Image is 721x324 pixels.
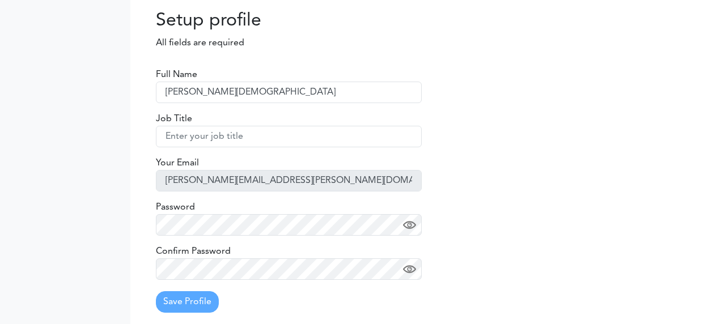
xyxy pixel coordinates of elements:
h2: Setup profile [139,10,319,32]
label: Full Name [156,68,197,82]
label: Job Title [156,112,192,126]
p: All fields are required [139,36,319,50]
label: Password [156,201,195,214]
img: eye.png [403,219,416,232]
label: Your Email [156,156,199,170]
button: Save Profile [156,291,219,313]
img: eye.png [403,263,416,276]
label: Confirm Password [156,245,231,258]
input: Enter your full name [156,82,422,103]
input: Enter your job title [156,126,422,147]
input: Enter your email address [156,170,422,191]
